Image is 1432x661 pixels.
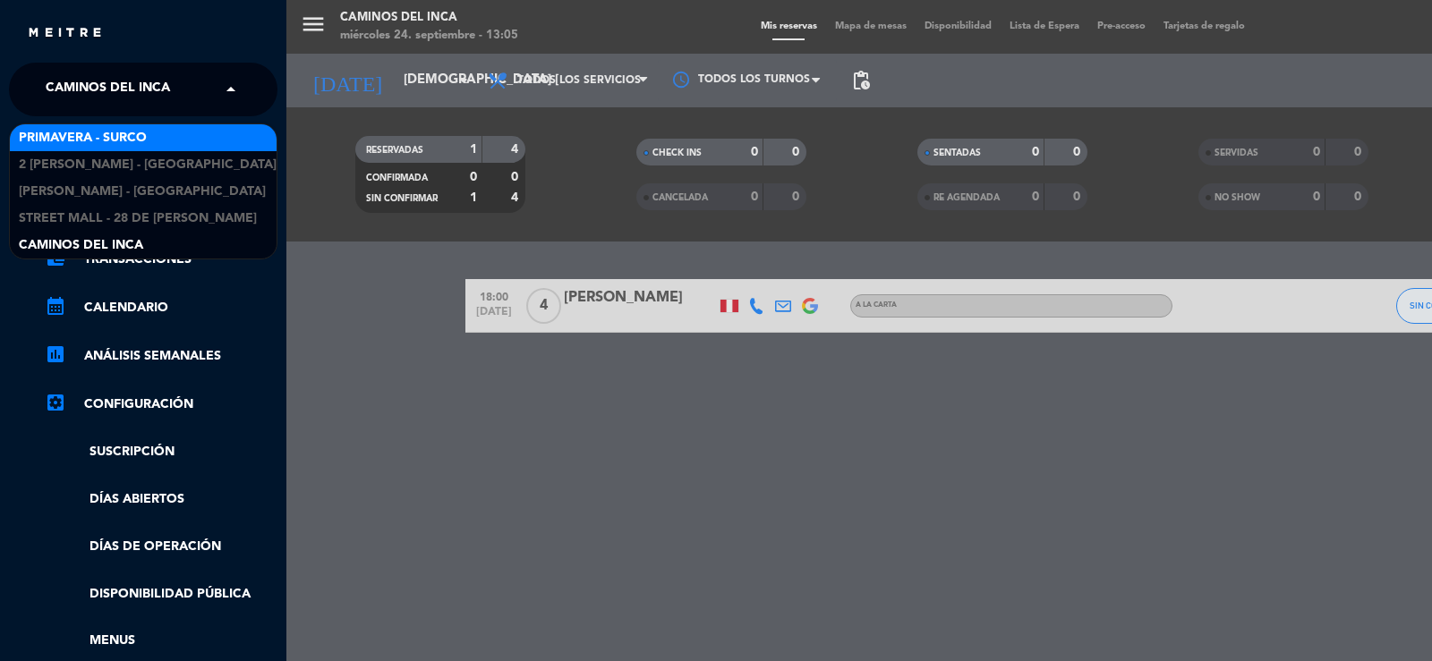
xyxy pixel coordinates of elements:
[19,128,147,148] span: Primavera - Surco
[46,71,170,108] span: Caminos del Inca
[45,537,277,557] a: Días de Operación
[19,208,257,229] span: Street Mall - 28 de [PERSON_NAME]
[45,631,277,651] a: Menus
[45,584,277,605] a: Disponibilidad pública
[45,489,277,510] a: Días abiertos
[45,345,277,367] a: assessmentANÁLISIS SEMANALES
[45,297,277,318] a: calendar_monthCalendario
[45,295,66,317] i: calendar_month
[45,392,66,413] i: settings_applications
[19,182,266,202] span: [PERSON_NAME] - [GEOGRAPHIC_DATA]
[45,442,277,462] a: Suscripción
[45,394,277,415] a: Configuración
[27,27,103,40] img: MEITRE
[19,235,143,256] span: Caminos del Inca
[45,343,66,365] i: assessment
[45,249,277,270] a: account_balance_walletTransacciones
[19,155,380,175] span: 2 [PERSON_NAME] - [GEOGRAPHIC_DATA][PERSON_NAME]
